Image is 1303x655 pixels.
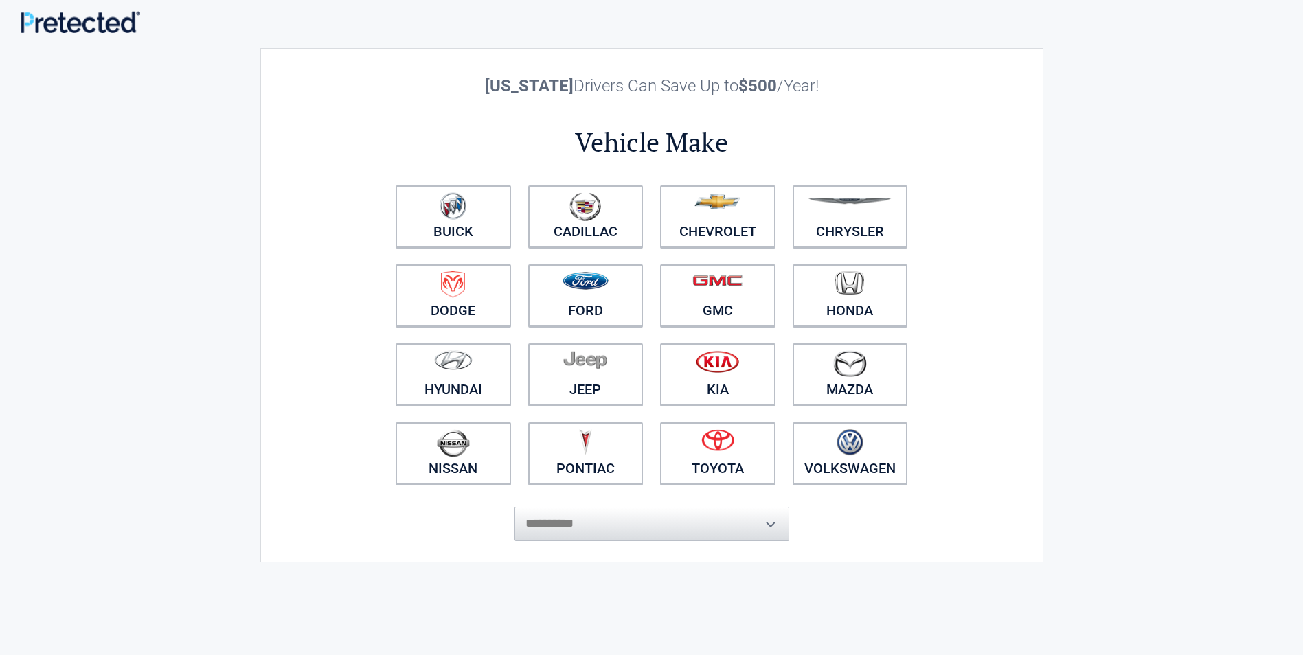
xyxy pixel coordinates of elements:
a: Chevrolet [660,185,775,247]
img: volkswagen [837,429,863,456]
a: Honda [793,264,908,326]
a: Dodge [396,264,511,326]
a: Buick [396,185,511,247]
h2: Drivers Can Save Up to /Year [387,76,916,95]
img: toyota [701,429,734,451]
img: cadillac [569,192,601,221]
a: Mazda [793,343,908,405]
img: pontiac [578,429,592,455]
a: Pontiac [528,422,644,484]
img: dodge [441,271,465,298]
a: Ford [528,264,644,326]
img: buick [440,192,466,220]
img: chevrolet [694,194,740,209]
b: [US_STATE] [485,76,574,95]
h2: Vehicle Make [387,125,916,160]
img: hyundai [434,350,473,370]
img: kia [696,350,739,373]
img: Main Logo [21,11,140,32]
img: jeep [563,350,607,369]
img: ford [563,272,609,290]
a: Chrysler [793,185,908,247]
img: mazda [832,350,867,377]
img: gmc [692,275,743,286]
b: $500 [738,76,777,95]
a: Cadillac [528,185,644,247]
a: Jeep [528,343,644,405]
a: Kia [660,343,775,405]
a: Toyota [660,422,775,484]
a: Volkswagen [793,422,908,484]
img: honda [835,271,864,295]
img: nissan [437,429,470,457]
a: GMC [660,264,775,326]
img: chrysler [808,198,892,205]
a: Hyundai [396,343,511,405]
a: Nissan [396,422,511,484]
